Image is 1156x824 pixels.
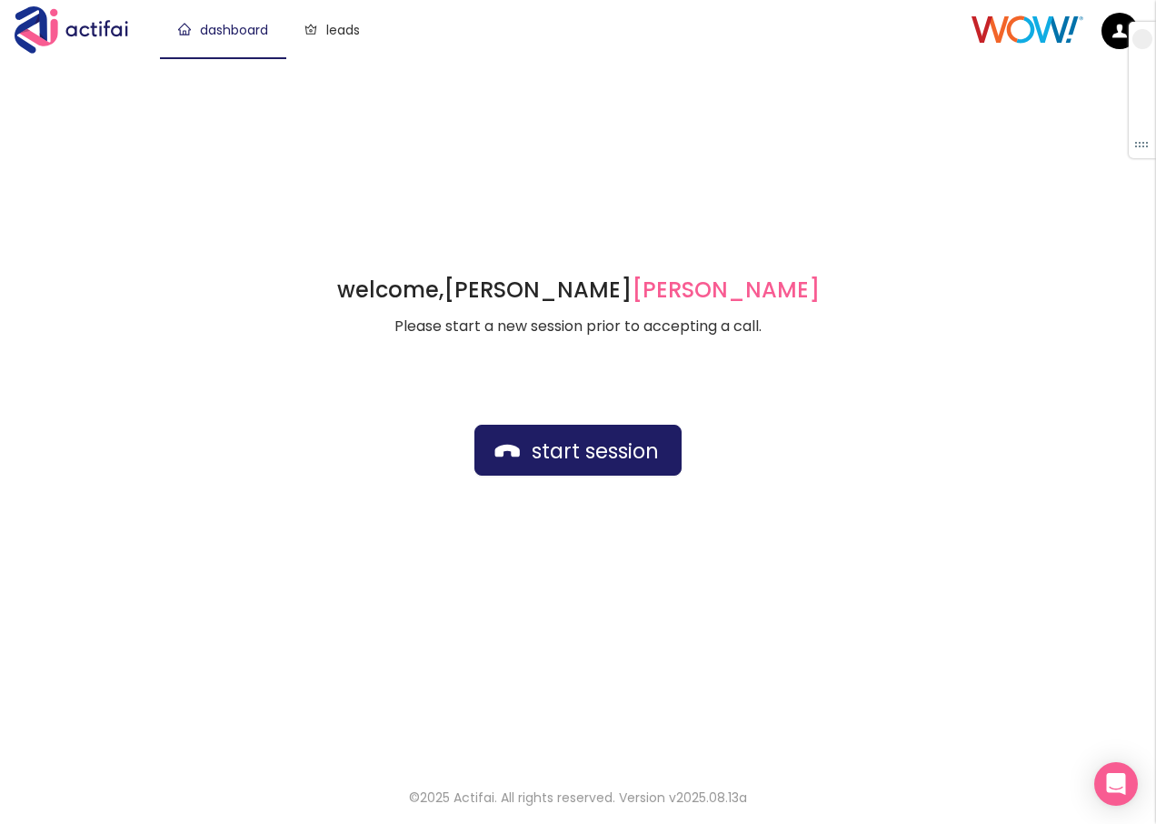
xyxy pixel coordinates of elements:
div: Open Intercom Messenger [1094,762,1138,806]
img: default.png [1101,13,1138,49]
img: Client Logo [972,15,1083,44]
strong: [PERSON_NAME] [443,275,820,305]
span: [PERSON_NAME] [632,275,820,305]
p: Please start a new session prior to accepting a call. [337,316,820,337]
h1: welcome, [337,276,820,305]
a: dashboard [178,21,268,39]
a: leads [304,21,360,39]
button: start session [474,425,682,476]
img: Actifai Logo [15,6,145,54]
